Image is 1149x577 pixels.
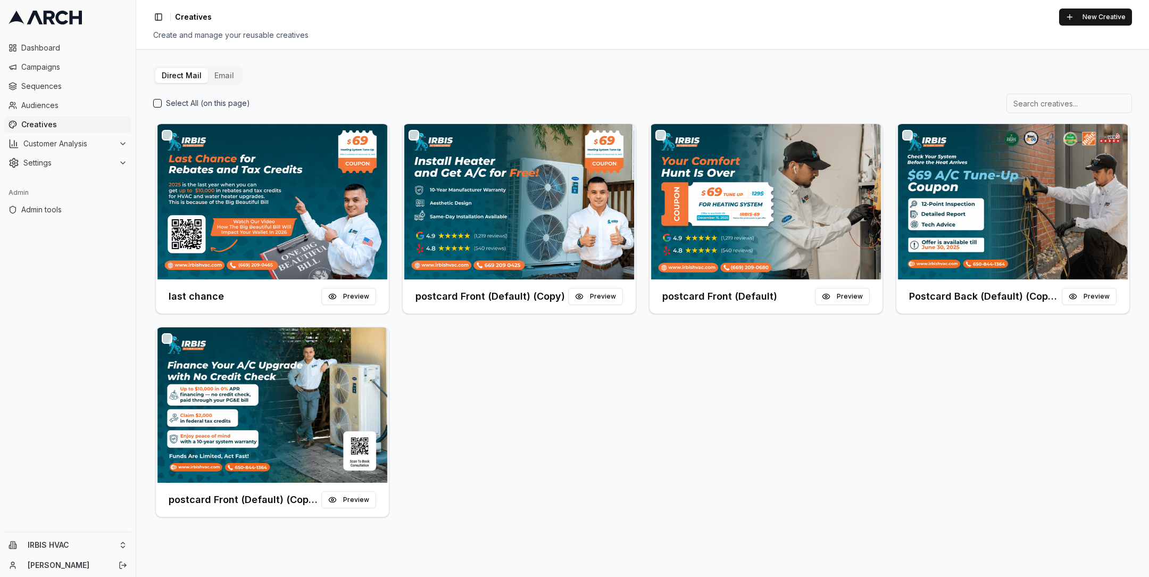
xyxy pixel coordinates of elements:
a: Dashboard [4,39,131,56]
a: Creatives [4,116,131,133]
button: Preview [568,288,623,305]
a: Sequences [4,78,131,95]
span: Settings [23,158,114,168]
label: Select All (on this page) [166,98,250,109]
span: Campaigns [21,62,127,72]
button: Settings [4,154,131,171]
a: Campaigns [4,59,131,76]
span: Admin tools [21,204,127,215]
span: Sequences [21,81,127,92]
button: Preview [815,288,870,305]
button: Direct Mail [155,68,208,83]
button: IRBIS HVAC [4,537,131,554]
img: Front creative for Postcard Back (Default) (Copy) (Copy) [896,124,1129,279]
button: Preview [1062,288,1117,305]
a: [PERSON_NAME] [28,560,107,571]
span: Audiences [21,100,127,111]
a: Admin tools [4,201,131,218]
input: Search creatives... [1006,94,1132,113]
div: Admin [4,184,131,201]
img: Front creative for postcard Front (Default) (Copy) [403,124,636,279]
h3: postcard Front (Default) (Copy) (Copy) [169,492,321,507]
button: Preview [321,491,376,508]
span: IRBIS HVAC [28,540,114,550]
button: Log out [115,558,130,573]
button: Customer Analysis [4,135,131,152]
h3: postcard Front (Default) (Copy) [415,289,565,304]
span: Customer Analysis [23,138,114,149]
button: Email [208,68,240,83]
span: Creatives [21,119,127,130]
h3: postcard Front (Default) [662,289,777,304]
span: Dashboard [21,43,127,53]
h3: Postcard Back (Default) (Copy) (Copy) [909,289,1062,304]
span: Creatives [175,12,212,22]
img: Front creative for last chance [156,124,389,279]
div: Create and manage your reusable creatives [153,30,1132,40]
img: Front creative for postcard Front (Default) [650,124,882,279]
a: Audiences [4,97,131,114]
img: Front creative for postcard Front (Default) (Copy) (Copy) [156,327,389,483]
button: Preview [321,288,376,305]
h3: last chance [169,289,224,304]
button: New Creative [1059,9,1132,26]
nav: breadcrumb [175,12,212,22]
